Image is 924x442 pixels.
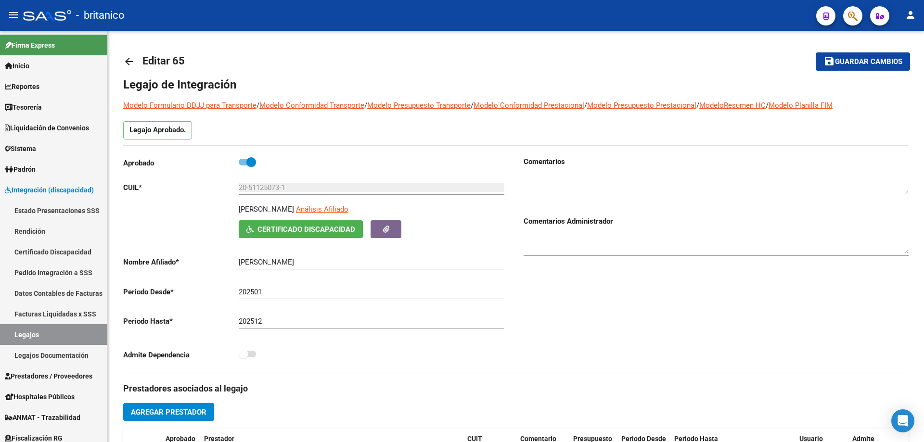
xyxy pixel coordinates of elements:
span: Certificado Discapacidad [257,225,355,234]
span: Inicio [5,61,29,71]
mat-icon: menu [8,9,19,21]
mat-icon: save [823,55,835,67]
span: Guardar cambios [835,58,902,66]
span: ANMAT - Trazabilidad [5,412,80,423]
a: Modelo Presupuesto Prestacional [587,101,696,110]
span: Integración (discapacidad) [5,185,94,195]
a: Modelo Conformidad Transporte [259,101,364,110]
span: Firma Express [5,40,55,51]
a: ModeloResumen HC [699,101,766,110]
p: Legajo Aprobado. [123,121,192,139]
span: Liquidación de Convenios [5,123,89,133]
p: Admite Dependencia [123,350,239,360]
mat-icon: person [905,9,916,21]
span: - britanico [76,5,125,26]
span: Prestadores / Proveedores [5,371,92,381]
h3: Comentarios Administrador [524,216,909,227]
h3: Prestadores asociados al legajo [123,382,909,395]
a: Modelo Presupuesto Transporte [367,101,471,110]
span: Editar 65 [142,55,185,67]
p: Periodo Desde [123,287,239,297]
a: Modelo Planilla FIM [769,101,833,110]
p: Periodo Hasta [123,316,239,327]
p: [PERSON_NAME] [239,204,294,215]
button: Certificado Discapacidad [239,220,363,238]
span: Hospitales Públicos [5,391,75,402]
span: Análisis Afiliado [296,205,348,214]
span: Sistema [5,143,36,154]
button: Agregar Prestador [123,403,214,421]
p: CUIL [123,182,239,193]
a: Modelo Conformidad Prestacional [474,101,584,110]
p: Nombre Afiliado [123,257,239,267]
span: Padrón [5,164,36,175]
span: Reportes [5,81,39,92]
p: Aprobado [123,158,239,168]
a: Modelo Formulario DDJJ para Transporte [123,101,257,110]
div: Open Intercom Messenger [891,409,914,432]
h3: Comentarios [524,156,909,167]
button: Guardar cambios [816,52,910,70]
span: Agregar Prestador [131,408,206,417]
span: Tesorería [5,102,42,113]
h1: Legajo de Integración [123,77,909,92]
mat-icon: arrow_back [123,56,135,67]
